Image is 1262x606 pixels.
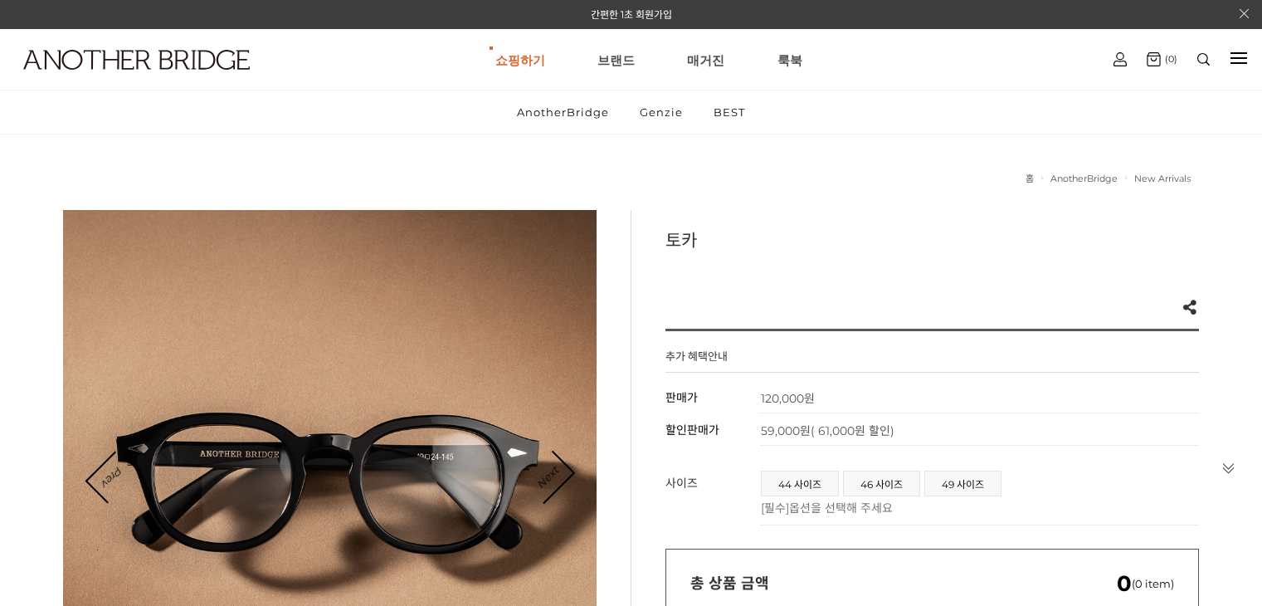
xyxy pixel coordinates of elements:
h4: 추가 혜택안내 [665,348,728,372]
a: 44 사이즈 [762,472,838,496]
a: New Arrivals [1134,173,1191,184]
a: Genzie [626,90,697,134]
em: 0 [1117,570,1132,597]
span: (0) [1161,53,1177,65]
li: 44 사이즈 [761,471,839,496]
h3: 토카 [665,227,1199,252]
img: search [1197,53,1210,66]
li: 46 사이즈 [843,471,920,496]
p: [필수] [761,499,1191,516]
a: Prev [87,452,137,502]
img: cart [1113,52,1127,66]
a: AnotherBridge [1050,173,1118,184]
a: 매거진 [687,30,724,90]
a: 쇼핑하기 [495,30,545,90]
span: (0 item) [1117,577,1174,590]
span: 할인판매가 [665,423,719,437]
strong: 총 상품 금액 [690,574,769,593]
a: BEST [699,90,759,134]
a: 46 사이즈 [844,472,919,496]
a: 간편한 1초 회원가입 [591,8,672,21]
img: logo [23,50,250,70]
a: 룩북 [777,30,802,90]
span: 판매가 [665,390,698,405]
th: 사이즈 [665,462,761,525]
span: ( 61,000원 할인) [811,423,894,438]
a: (0) [1147,52,1177,66]
a: 홈 [1026,173,1034,184]
a: Next [522,452,573,503]
span: 59,000원 [761,423,894,438]
a: 브랜드 [597,30,635,90]
img: cart [1147,52,1161,66]
li: 49 사이즈 [924,471,1001,496]
strong: 120,000원 [761,391,815,406]
a: logo [8,50,197,110]
a: 49 사이즈 [925,472,1001,496]
a: AnotherBridge [503,90,623,134]
span: 옵션을 선택해 주세요 [789,501,893,516]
